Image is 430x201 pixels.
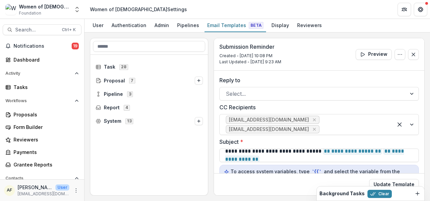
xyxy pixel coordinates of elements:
a: Reviewers [3,134,81,145]
button: Get Help [414,3,427,16]
a: Form Builder [3,121,81,133]
div: Ctrl + K [61,26,77,33]
div: System13Options [93,116,206,127]
a: Dashboard [3,54,81,65]
nav: breadcrumb [87,4,190,14]
img: Women of Reform Judaism [5,4,16,15]
span: 3 [127,91,133,97]
a: Display [269,19,292,32]
a: Reviewers [294,19,325,32]
span: System [104,118,121,124]
code: `{{` [311,168,322,175]
div: Reviewers [14,136,76,143]
button: Options [195,117,203,125]
span: Foundation [19,10,41,16]
button: Search... [3,24,81,35]
button: Dismiss [413,189,422,198]
a: Proposals [3,109,81,120]
div: Proposal7Options [93,75,206,86]
div: Form Builder [14,124,76,131]
button: Clear [367,190,392,198]
div: Email Templates [205,20,266,30]
div: Authentication [109,20,149,30]
span: Pipeline [104,91,123,97]
span: Report [104,105,120,111]
button: More [72,186,80,195]
label: Reply to [219,76,415,84]
p: To access system variables, type and select the variable from the dropdown. [224,168,414,182]
h2: Background Tasks [319,191,365,197]
span: [EMAIL_ADDRESS][DOMAIN_NAME] [229,127,309,132]
a: Pipelines [174,19,202,32]
button: Close [408,49,419,60]
p: [EMAIL_ADDRESS][DOMAIN_NAME] [18,191,69,197]
p: Last Updated - [DATE] 9:23 AM [219,59,281,65]
button: Open Workflows [3,95,81,106]
div: Task28 [93,62,206,72]
span: Task [104,64,115,70]
button: Options [195,76,203,85]
a: Grantee Reports [3,159,81,170]
div: Display [269,20,292,30]
a: Admin [152,19,172,32]
span: 28 [119,64,128,70]
span: [EMAIL_ADDRESS][DOMAIN_NAME] [229,117,309,123]
span: 13 [125,118,133,124]
div: Remove nbraun@wrj.org [311,126,318,133]
div: User [90,20,106,30]
div: Payments [14,149,76,156]
span: 19 [72,43,79,49]
span: 4 [124,105,130,110]
label: Subject [219,138,415,146]
div: Dashboard [14,56,76,63]
span: Contacts [5,176,72,181]
span: Search... [15,27,58,33]
label: CC Recipients [219,103,415,111]
h3: Submission Reminder [219,44,281,50]
button: Open Activity [3,68,81,79]
div: Remove wrj-board@wrj.org [311,116,318,123]
div: Tasks [14,84,76,91]
div: Reviewers [294,20,325,30]
span: 7 [129,78,135,83]
span: Proposal [104,78,125,84]
button: Update Template [369,179,419,190]
div: Pipeline3 [93,89,206,99]
div: Pipelines [174,20,202,30]
a: Email Templates Beta [205,19,266,32]
div: Amanda Feldman [7,188,12,193]
span: Beta [249,22,263,29]
button: Notifications19 [3,41,81,51]
p: User [55,184,69,191]
div: Grantee Reports [14,161,76,168]
div: Admin [152,20,172,30]
button: Options [395,49,405,60]
div: Women of [DEMOGRAPHIC_DATA] [19,3,70,10]
div: Women of [DEMOGRAPHIC_DATA] Settings [90,6,187,13]
button: Preview [356,49,392,60]
p: Created - [DATE] 10:08 PM [219,53,281,59]
span: Workflows [5,98,72,103]
a: Payments [3,147,81,158]
a: Tasks [3,82,81,93]
span: Activity [5,71,72,76]
span: Notifications [14,43,72,49]
button: Open entity switcher [72,3,82,16]
div: Clear selected options [394,119,405,130]
div: Report4 [93,102,206,113]
a: User [90,19,106,32]
a: Authentication [109,19,149,32]
button: Partners [398,3,411,16]
p: [PERSON_NAME] [18,184,53,191]
div: Proposals [14,111,76,118]
button: Open Contacts [3,173,81,184]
